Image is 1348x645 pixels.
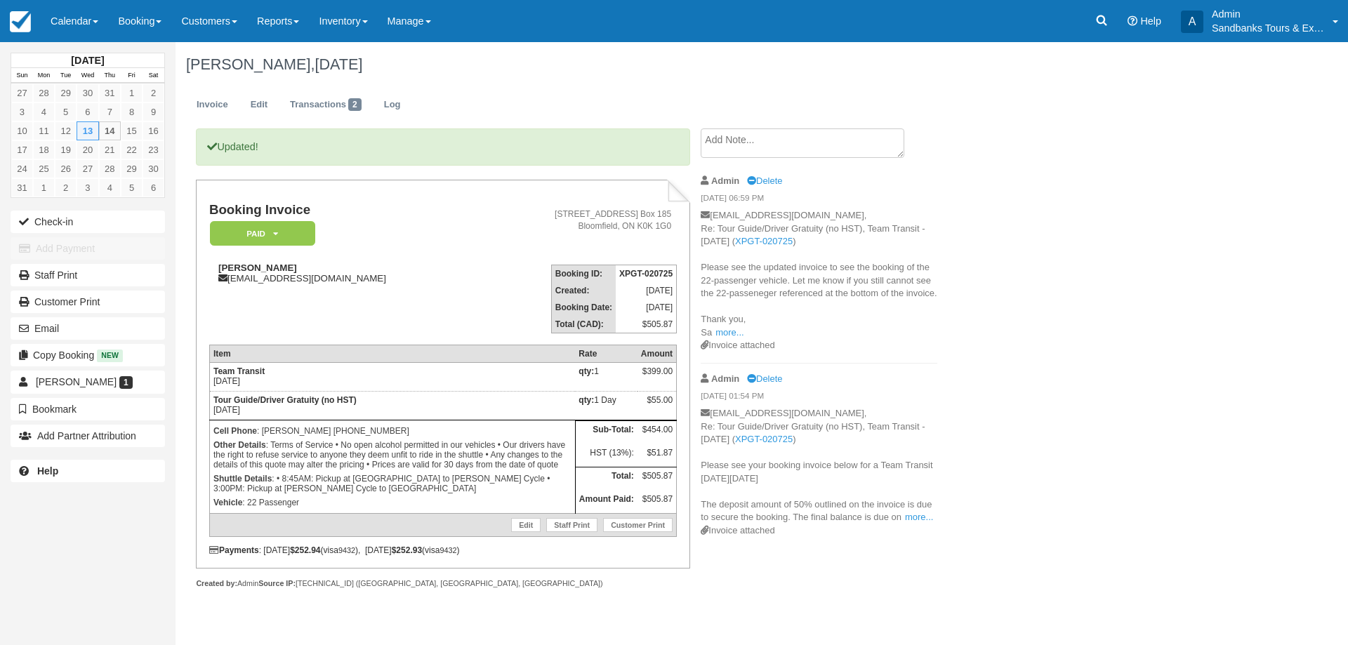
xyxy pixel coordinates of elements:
[551,299,616,316] th: Booking Date:
[11,102,33,121] a: 3
[240,91,278,119] a: Edit
[210,221,315,246] em: Paid
[143,178,164,197] a: 6
[55,102,77,121] a: 5
[747,373,782,384] a: Delete
[258,579,296,587] strong: Source IP:
[579,395,594,405] strong: qty
[209,362,575,391] td: [DATE]
[209,545,259,555] strong: Payments
[511,518,541,532] a: Edit
[213,438,571,472] p: : Terms of Service • No open alcohol permitted in our vehicles • Our drivers have the right to re...
[1212,7,1324,21] p: Admin
[143,102,164,121] a: 9
[186,56,1176,73] h1: [PERSON_NAME],
[290,545,320,555] strong: $252.94
[77,121,98,140] a: 13
[487,208,671,232] address: [STREET_ADDRESS] Box 185 Bloomfield, ON K0K 1G0
[209,345,575,362] th: Item
[1128,16,1137,26] i: Help
[735,236,793,246] a: XPGT-020725
[11,264,165,286] a: Staff Print
[121,140,143,159] a: 22
[213,395,357,405] strong: Tour Guide/Driver Gratuity (no HST)
[213,366,265,376] strong: Team Transit
[209,391,575,420] td: [DATE]
[637,421,677,444] td: $454.00
[55,84,77,102] a: 29
[121,121,143,140] a: 15
[196,128,689,166] p: Updated!
[213,472,571,496] p: : • 8:45AM: Pickup at [GEOGRAPHIC_DATA] to [PERSON_NAME] Cycle • 3:00PM: Pickup at [PERSON_NAME] ...
[33,178,55,197] a: 1
[637,345,677,362] th: Amount
[11,291,165,313] a: Customer Print
[711,175,739,186] strong: Admin
[701,339,937,352] div: Invoice attached
[143,159,164,178] a: 30
[575,491,637,514] th: Amount Paid:
[616,316,677,333] td: $505.87
[11,140,33,159] a: 17
[209,262,481,284] div: [EMAIL_ADDRESS][DOMAIN_NAME]
[735,434,793,444] a: XPGT-020725
[575,421,637,444] th: Sub-Total:
[33,84,55,102] a: 28
[97,350,123,361] span: New
[121,159,143,178] a: 29
[619,269,673,279] strong: XPGT-020725
[33,102,55,121] a: 4
[55,159,77,178] a: 26
[196,578,689,589] div: Admin [TECHNICAL_ID] ([GEOGRAPHIC_DATA], [GEOGRAPHIC_DATA], [GEOGRAPHIC_DATA])
[121,84,143,102] a: 1
[33,121,55,140] a: 11
[11,460,165,482] a: Help
[11,237,165,260] button: Add Payment
[546,518,597,532] a: Staff Print
[11,211,165,233] button: Check-in
[99,84,121,102] a: 31
[143,84,164,102] a: 2
[315,55,362,73] span: [DATE]
[701,407,937,524] p: [EMAIL_ADDRESS][DOMAIN_NAME], Re: Tour Guide/Driver Gratuity (no HST), Team Transit - [DATE] ( ) ...
[575,362,637,391] td: 1
[641,366,673,387] div: $399.00
[616,299,677,316] td: [DATE]
[637,444,677,467] td: $51.87
[77,140,98,159] a: 20
[218,262,297,273] strong: [PERSON_NAME]
[213,440,266,450] strong: Other Details
[55,121,77,140] a: 12
[121,178,143,197] a: 5
[279,91,372,119] a: Transactions2
[99,121,121,140] a: 14
[575,345,637,362] th: Rate
[213,498,242,507] strong: Vehicle
[1181,11,1203,33] div: A
[575,467,637,491] th: Total:
[348,98,362,111] span: 2
[77,68,98,84] th: Wed
[143,68,164,84] th: Sat
[11,84,33,102] a: 27
[213,474,272,484] strong: Shuttle Details
[637,491,677,514] td: $505.87
[747,175,782,186] a: Delete
[37,465,58,477] b: Help
[55,178,77,197] a: 2
[55,140,77,159] a: 19
[143,121,164,140] a: 16
[701,390,937,406] em: [DATE] 01:54 PM
[11,121,33,140] a: 10
[616,282,677,299] td: [DATE]
[33,140,55,159] a: 18
[99,140,121,159] a: 21
[711,373,739,384] strong: Admin
[121,102,143,121] a: 8
[209,545,677,555] div: : [DATE] (visa ), [DATE] (visa )
[575,391,637,420] td: 1 Day
[196,579,237,587] strong: Created by:
[77,84,98,102] a: 30
[77,178,98,197] a: 3
[440,546,456,554] small: 9432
